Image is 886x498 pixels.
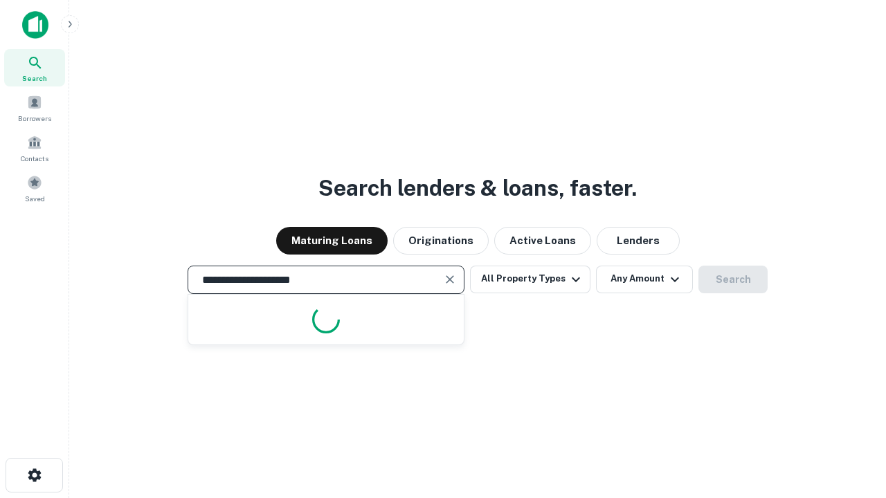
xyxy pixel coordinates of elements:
[393,227,489,255] button: Originations
[596,266,693,293] button: Any Amount
[25,193,45,204] span: Saved
[4,89,65,127] a: Borrowers
[817,387,886,454] iframe: Chat Widget
[18,113,51,124] span: Borrowers
[440,270,460,289] button: Clear
[470,266,590,293] button: All Property Types
[22,73,47,84] span: Search
[318,172,637,205] h3: Search lenders & loans, faster.
[22,11,48,39] img: capitalize-icon.png
[4,129,65,167] a: Contacts
[4,49,65,86] a: Search
[21,153,48,164] span: Contacts
[494,227,591,255] button: Active Loans
[4,169,65,207] a: Saved
[597,227,680,255] button: Lenders
[276,227,388,255] button: Maturing Loans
